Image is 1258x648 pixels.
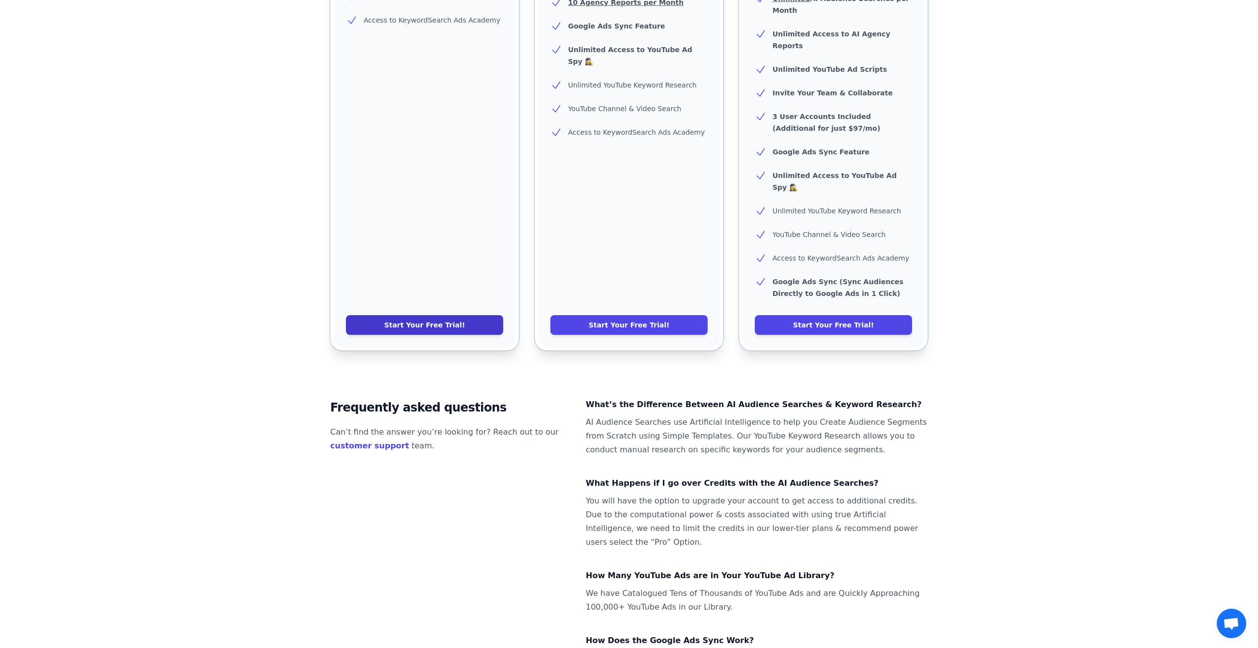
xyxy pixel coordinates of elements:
[772,172,897,191] b: Unlimited Access to YouTube Ad Spy 🕵️‍♀️
[586,398,928,412] dt: What’s the Difference Between AI Audience Searches & Keyword Research?
[772,65,887,73] b: Unlimited YouTube Ad Scripts
[772,30,890,50] b: Unlimited Access to AI Agency Reports
[364,16,500,24] span: Access to KeywordSearch Ads Academy
[330,425,570,453] p: Can’t find the answer you’re looking for? Reach out to our team.
[772,113,880,132] b: 3 User Accounts Included (Additional for just $97/mo)
[586,494,928,549] dd: You will have the option to upgrade your account to get access to additional credits. Due to the ...
[568,105,681,113] span: YouTube Channel & Video Search
[568,46,692,65] b: Unlimited Access to YouTube Ad Spy 🕵️‍♀️
[586,476,928,490] dt: What Happens if I go over Credits with the AI Audience Searches?
[330,398,570,417] h2: Frequently asked questions
[550,315,708,335] a: Start Your Free Trial!
[330,441,409,450] a: customer support
[772,89,893,97] b: Invite Your Team & Collaborate
[586,634,928,648] dt: How Does the Google Ads Sync Work?
[12,601,47,636] img: United States
[59,610,157,627] p: [PERSON_NAME] just tried KeywordSearch.
[586,569,928,583] dt: How Many YouTube Ads are in Your YouTube Ad Library?
[568,128,705,136] span: Access to KeywordSearch Ads Academy
[772,278,903,297] b: Google Ads Sync (Sync Audiences Directly to Google Ads in 1 Click)
[772,207,901,215] span: Unlimited YouTube Keyword Research
[772,148,869,156] b: Google Ads Sync Feature
[586,587,928,614] dd: We have Catalogued Tens of Thousands of YouTube Ads and are Quickly Approaching 100,000+ YouTube ...
[772,254,909,262] span: Access to KeywordSearch Ads Academy
[346,315,503,335] a: Start Your Free Trial!
[568,81,697,89] span: Unlimited YouTube Keyword Research
[772,231,886,238] span: YouTube Channel & Video Search
[1217,609,1246,638] a: Open chat
[755,315,912,335] a: Start Your Free Trial!
[586,415,928,457] dd: AI Audience Searches use Artificial Intelligence to help you Create Audience Segments from Scratc...
[568,22,665,30] b: Google Ads Sync Feature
